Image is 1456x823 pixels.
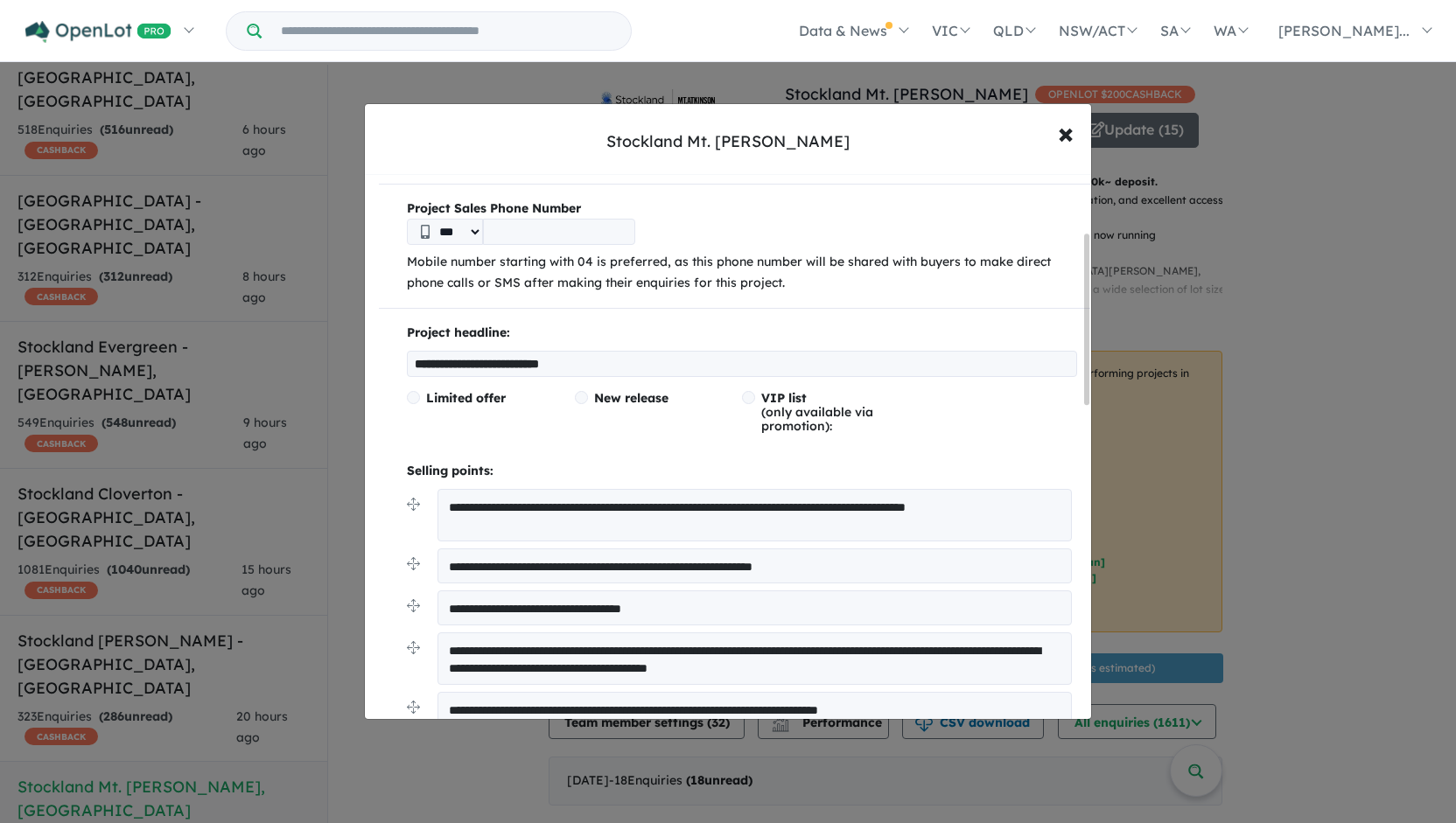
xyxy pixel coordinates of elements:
img: Openlot PRO Logo White [25,21,171,43]
span: (only available via promotion): [761,390,873,434]
img: drag.svg [407,498,420,511]
b: Project Sales Phone Number [407,199,1077,220]
p: Mobile number starting with 04 is preferred, as this phone number will be shared with buyers to m... [407,252,1077,294]
img: drag.svg [407,557,420,570]
span: [PERSON_NAME]... [1278,22,1410,39]
img: Phone icon [421,225,430,239]
img: drag.svg [407,599,420,612]
p: Project headline: [407,323,1077,344]
span: Limited offer [426,390,506,406]
span: × [1058,114,1074,151]
p: Selling points: [407,461,1077,482]
span: New release [594,390,668,406]
div: Stockland Mt. [PERSON_NAME] [606,130,850,153]
img: drag.svg [407,641,420,654]
img: drag.svg [407,701,420,714]
span: VIP list [761,390,807,406]
input: Try estate name, suburb, builder or developer [265,12,627,50]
